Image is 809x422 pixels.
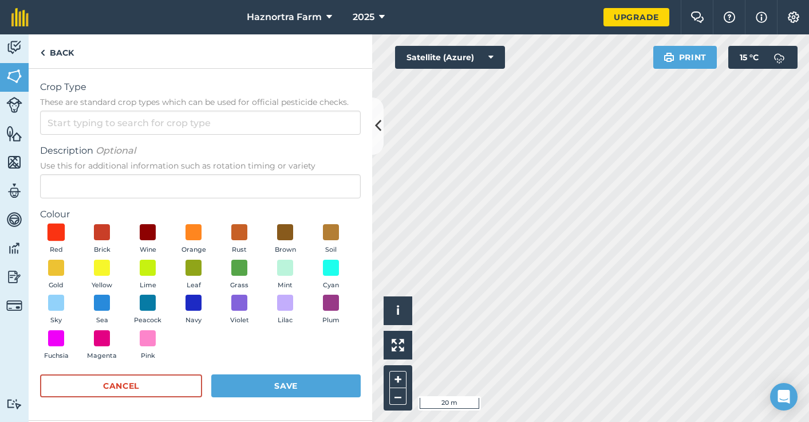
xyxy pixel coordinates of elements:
button: Pink [132,330,164,361]
span: Grass [230,280,248,291]
span: Pink [141,351,155,361]
button: Satellite (Azure) [395,46,505,69]
span: Brick [94,245,111,255]
img: svg+xml;base64,PHN2ZyB4bWxucz0iaHR0cDovL3d3dy53My5vcmcvMjAwMC9zdmciIHdpZHRoPSI1NiIgaGVpZ2h0PSI2MC... [6,68,22,85]
img: svg+xml;base64,PD94bWwgdmVyc2lvbj0iMS4wIiBlbmNvZGluZz0idXRmLTgiPz4KPCEtLSBHZW5lcmF0b3I6IEFkb2JlIE... [6,240,22,257]
input: Start typing to search for crop type [40,111,361,135]
span: Navy [186,315,202,326]
button: Peacock [132,295,164,326]
button: Fuchsia [40,330,72,361]
img: svg+xml;base64,PD94bWwgdmVyc2lvbj0iMS4wIiBlbmNvZGluZz0idXRmLTgiPz4KPCEtLSBHZW5lcmF0b3I6IEFkb2JlIE... [6,39,22,56]
span: Brown [275,245,296,255]
button: Navy [177,295,210,326]
button: i [384,296,412,325]
button: Lime [132,260,164,291]
img: A cog icon [787,11,800,23]
button: Sky [40,295,72,326]
img: fieldmargin Logo [11,8,29,26]
img: svg+xml;base64,PHN2ZyB4bWxucz0iaHR0cDovL3d3dy53My5vcmcvMjAwMC9zdmciIHdpZHRoPSI1NiIgaGVpZ2h0PSI2MC... [6,154,22,171]
button: Brown [269,224,301,255]
img: svg+xml;base64,PHN2ZyB4bWxucz0iaHR0cDovL3d3dy53My5vcmcvMjAwMC9zdmciIHdpZHRoPSI1NiIgaGVpZ2h0PSI2MC... [6,125,22,142]
span: Use this for additional information such as rotation timing or variety [40,160,361,171]
img: Four arrows, one pointing top left, one top right, one bottom right and the last bottom left [392,339,404,351]
span: Haznortra Farm [247,10,322,24]
button: Violet [223,295,255,326]
img: svg+xml;base64,PD94bWwgdmVyc2lvbj0iMS4wIiBlbmNvZGluZz0idXRmLTgiPz4KPCEtLSBHZW5lcmF0b3I6IEFkb2JlIE... [6,298,22,314]
img: svg+xml;base64,PD94bWwgdmVyc2lvbj0iMS4wIiBlbmNvZGluZz0idXRmLTgiPz4KPCEtLSBHZW5lcmF0b3I6IEFkb2JlIE... [6,211,22,228]
button: Yellow [86,260,118,291]
span: i [396,303,400,318]
span: Cyan [323,280,339,291]
a: Back [29,34,85,68]
span: Soil [325,245,337,255]
span: Peacock [134,315,161,326]
a: Upgrade [603,8,669,26]
span: Lilac [278,315,293,326]
button: Mint [269,260,301,291]
span: Fuchsia [44,351,69,361]
span: Mint [278,280,293,291]
span: Lime [140,280,156,291]
img: svg+xml;base64,PD94bWwgdmVyc2lvbj0iMS4wIiBlbmNvZGluZz0idXRmLTgiPz4KPCEtLSBHZW5lcmF0b3I6IEFkb2JlIE... [6,182,22,200]
span: Yellow [92,280,112,291]
button: – [389,388,407,405]
button: Wine [132,224,164,255]
button: Save [211,374,361,397]
span: Red [50,245,63,255]
span: Orange [181,245,206,255]
button: Gold [40,260,72,291]
img: A question mark icon [723,11,736,23]
img: svg+xml;base64,PD94bWwgdmVyc2lvbj0iMS4wIiBlbmNvZGluZz0idXRmLTgiPz4KPCEtLSBHZW5lcmF0b3I6IEFkb2JlIE... [6,398,22,409]
span: 2025 [353,10,374,24]
button: Leaf [177,260,210,291]
button: Lilac [269,295,301,326]
button: Orange [177,224,210,255]
span: Wine [140,245,156,255]
button: Red [40,224,72,255]
button: Magenta [86,330,118,361]
span: Description [40,144,361,158]
img: Two speech bubbles overlapping with the left bubble in the forefront [690,11,704,23]
button: Cyan [315,260,347,291]
button: Grass [223,260,255,291]
img: svg+xml;base64,PD94bWwgdmVyc2lvbj0iMS4wIiBlbmNvZGluZz0idXRmLTgiPz4KPCEtLSBHZW5lcmF0b3I6IEFkb2JlIE... [768,46,791,69]
img: svg+xml;base64,PHN2ZyB4bWxucz0iaHR0cDovL3d3dy53My5vcmcvMjAwMC9zdmciIHdpZHRoPSIxOSIgaGVpZ2h0PSIyNC... [664,50,674,64]
span: Sky [50,315,62,326]
span: Sea [96,315,108,326]
img: svg+xml;base64,PHN2ZyB4bWxucz0iaHR0cDovL3d3dy53My5vcmcvMjAwMC9zdmciIHdpZHRoPSI5IiBoZWlnaHQ9IjI0Ii... [40,46,45,60]
label: Colour [40,208,361,221]
span: Magenta [87,351,117,361]
button: Brick [86,224,118,255]
span: Crop Type [40,80,361,94]
button: Cancel [40,374,202,397]
button: + [389,371,407,388]
span: Gold [49,280,64,291]
img: svg+xml;base64,PHN2ZyB4bWxucz0iaHR0cDovL3d3dy53My5vcmcvMjAwMC9zdmciIHdpZHRoPSIxNyIgaGVpZ2h0PSIxNy... [756,10,767,24]
button: Plum [315,295,347,326]
em: Optional [96,145,136,156]
div: Open Intercom Messenger [770,383,798,411]
span: 15 ° C [740,46,759,69]
button: Print [653,46,717,69]
span: Violet [230,315,249,326]
img: svg+xml;base64,PD94bWwgdmVyc2lvbj0iMS4wIiBlbmNvZGluZz0idXRmLTgiPz4KPCEtLSBHZW5lcmF0b3I6IEFkb2JlIE... [6,97,22,113]
button: Rust [223,224,255,255]
button: Sea [86,295,118,326]
span: Rust [232,245,247,255]
span: Leaf [187,280,201,291]
span: Plum [322,315,340,326]
img: svg+xml;base64,PD94bWwgdmVyc2lvbj0iMS4wIiBlbmNvZGluZz0idXRmLTgiPz4KPCEtLSBHZW5lcmF0b3I6IEFkb2JlIE... [6,268,22,286]
button: 15 °C [728,46,798,69]
span: These are standard crop types which can be used for official pesticide checks. [40,96,361,108]
button: Soil [315,224,347,255]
